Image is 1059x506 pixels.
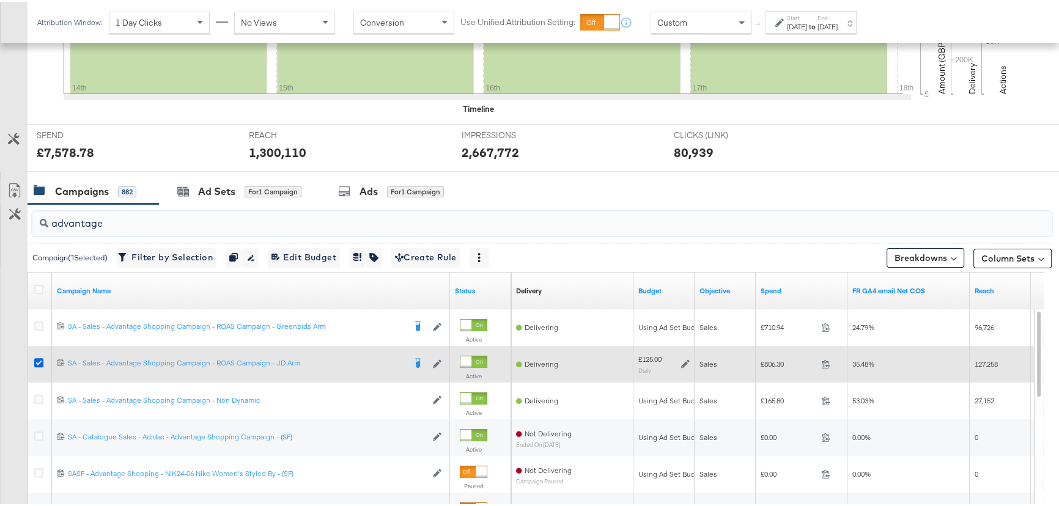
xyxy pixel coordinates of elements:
[68,356,405,369] a: SA - Sales - Advantage Shopping Campaign - ROAS Campaign - JD Arm
[817,20,838,30] div: [DATE]
[787,20,807,30] div: [DATE]
[761,358,816,367] span: £806.30
[245,185,301,196] div: for 1 Campaign
[975,321,994,330] span: 96,726
[360,15,404,26] span: Conversion
[55,183,109,197] div: Campaigns
[525,464,572,473] span: Not Delivering
[936,38,947,92] text: Amount (GBP)
[460,480,487,488] label: Paused
[638,394,706,404] div: Using Ad Set Budget
[68,467,426,477] div: SASF - Advantage Shopping - NIK24-06 Nike Women's Styled By - (SF)
[975,468,978,477] span: 0
[887,246,964,266] button: Breakdowns
[57,284,445,294] a: Your campaign name.
[68,320,405,332] a: SA - Sales - Advantage Shopping Campaign - ROAS Campaign - Greenbids Arm
[699,321,717,330] span: Sales
[674,128,766,139] span: CLICKS (LINK)
[68,320,405,329] div: SA - Sales - Advantage Shopping Campaign - ROAS Campaign - Greenbids Arm
[699,431,717,440] span: Sales
[975,431,978,440] span: 0
[753,21,764,25] span: ↑
[360,183,378,197] div: Ads
[268,246,340,266] button: Edit Budget
[271,248,336,263] span: Edit Budget
[37,16,103,25] div: Attribution Window:
[391,246,460,266] button: Create Rule
[967,61,978,92] text: Delivery
[118,185,136,196] div: 882
[975,358,998,367] span: 127,258
[852,321,874,330] span: 24.79%
[462,142,519,159] div: 2,667,772
[852,431,871,440] span: 0.00%
[455,284,506,294] a: Shows the current state of your Ad Campaign.
[249,142,306,159] div: 1,300,110
[460,407,487,415] label: Active
[525,358,558,367] span: Delivering
[761,321,816,330] span: £710.94
[525,394,558,403] span: Delivering
[516,439,572,446] sub: ended on [DATE]
[699,394,717,403] span: Sales
[395,248,457,263] span: Create Rule
[852,468,871,477] span: 0.00%
[761,394,816,403] span: £165.80
[787,12,807,20] label: Start:
[852,284,965,294] a: FR GA4 Net COS
[32,251,108,262] div: Campaign ( 1 Selected)
[68,430,426,441] a: SA - Catalogue Sales - Adidas - Advantage Shopping Campaign - (SF)
[460,444,487,452] label: Active
[807,20,817,29] strong: to
[460,334,487,342] label: Active
[516,284,542,294] a: Reflects the ability of your Ad Campaign to achieve delivery based on ad states, schedule and bud...
[68,467,426,477] a: SASF - Advantage Shopping - NIK24-06 Nike Women's Styled By - (SF)
[817,12,838,20] label: End:
[249,128,341,139] span: REACH
[638,284,690,294] a: The maximum amount you're willing to spend on your ads, on average each day or over the lifetime ...
[37,142,94,159] div: £7,578.78
[68,394,426,404] a: SA - Sales - Advantage Shopping Campaign - Non Dynamic
[761,468,816,477] span: £0.00
[973,247,1052,266] button: Column Sets
[68,430,426,440] div: SA - Catalogue Sales - Adidas - Advantage Shopping Campaign - (SF)
[638,321,706,331] div: Using Ad Set Budget
[116,15,162,26] span: 1 Day Clicks
[387,185,444,196] div: for 1 Campaign
[463,101,494,113] div: Timeline
[975,284,1026,294] a: The number of people your ad was served to.
[997,64,1008,92] text: Actions
[761,284,843,294] a: The total amount spent to date.
[699,358,717,367] span: Sales
[638,365,651,372] sub: Daily
[37,128,128,139] span: SPEND
[525,427,572,436] span: Not Delivering
[852,394,874,403] span: 53.03%
[198,183,235,197] div: Ad Sets
[460,15,575,26] label: Use Unified Attribution Setting:
[699,468,717,477] span: Sales
[761,431,816,440] span: £0.00
[516,476,572,483] sub: Campaign Paused
[699,284,751,294] a: Your campaign's objective.
[241,15,277,26] span: No Views
[674,142,714,159] div: 80,939
[120,248,213,263] span: Filter by Selection
[638,468,706,477] div: Using Ad Set Budget
[462,128,553,139] span: IMPRESSIONS
[117,246,216,266] button: Filter by Selection
[68,356,405,366] div: SA - Sales - Advantage Shopping Campaign - ROAS Campaign - JD Arm
[525,321,558,330] span: Delivering
[638,353,662,362] div: £125.00
[852,358,874,367] span: 35.48%
[975,394,994,403] span: 27,152
[638,431,706,441] div: Using Ad Set Budget
[657,15,687,26] span: Custom
[516,284,542,294] div: Delivery
[460,370,487,378] label: Active
[48,205,959,229] input: Search Campaigns by Name, ID or Objective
